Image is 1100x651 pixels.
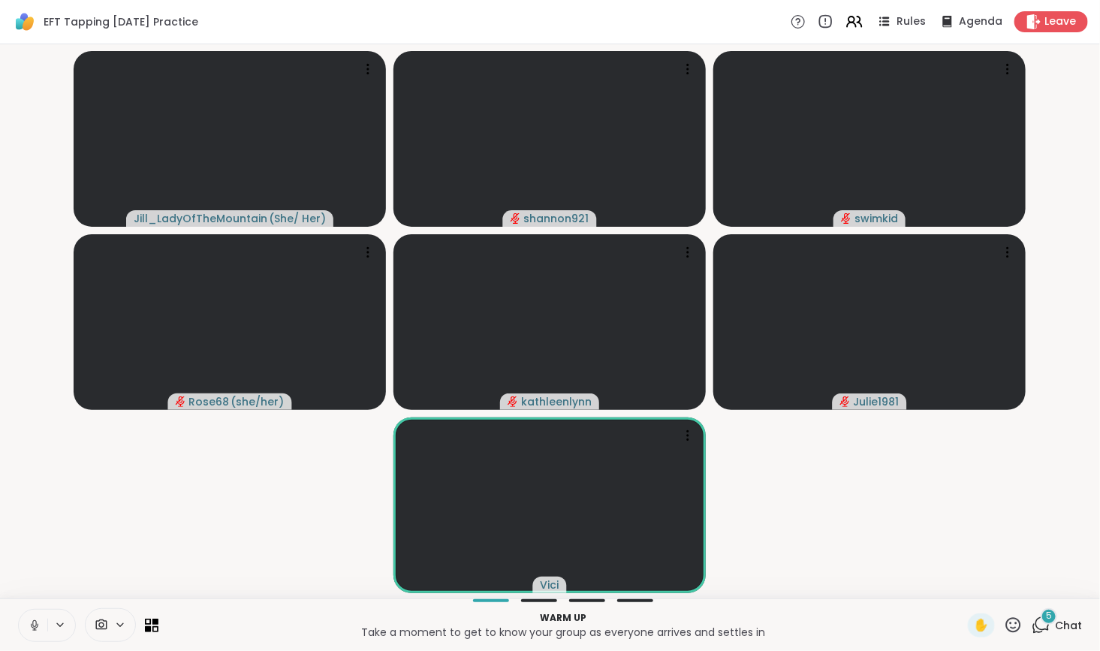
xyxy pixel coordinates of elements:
[854,211,898,226] span: swimkid
[1044,14,1076,29] span: Leave
[521,394,592,409] span: kathleenlynn
[541,577,559,592] span: Vici
[44,14,198,29] span: EFT Tapping [DATE] Practice
[176,396,186,407] span: audio-muted
[167,611,959,625] p: Warm up
[134,211,267,226] span: Jill_LadyOfTheMountain
[974,616,989,634] span: ✋
[1046,610,1052,622] span: 5
[524,211,589,226] span: shannon921
[959,14,1002,29] span: Agenda
[511,213,521,224] span: audio-muted
[1055,618,1082,633] span: Chat
[841,213,851,224] span: audio-muted
[508,396,518,407] span: audio-muted
[167,625,959,640] p: Take a moment to get to know your group as everyone arrives and settles in
[189,394,230,409] span: Rose68
[840,396,851,407] span: audio-muted
[12,9,38,35] img: ShareWell Logomark
[231,394,285,409] span: ( she/her )
[854,394,900,409] span: Julie1981
[897,14,926,29] span: Rules
[269,211,326,226] span: ( She/ Her )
